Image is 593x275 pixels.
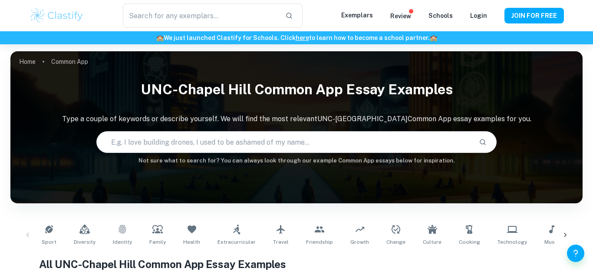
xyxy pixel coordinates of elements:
[504,8,564,23] button: JOIN FOR FREE
[19,56,36,68] a: Home
[42,238,56,246] span: Sport
[217,238,256,246] span: Extracurricular
[567,245,584,262] button: Help and Feedback
[350,238,369,246] span: Growth
[430,34,437,41] span: 🏫
[497,238,527,246] span: Technology
[156,34,164,41] span: 🏫
[390,11,411,21] p: Review
[74,238,96,246] span: Diversity
[39,256,554,272] h1: All UNC-Chapel Hill Common App Essay Examples
[459,238,480,246] span: Cooking
[183,238,200,246] span: Health
[29,7,84,24] img: Clastify logo
[10,76,583,103] h1: UNC-Chapel Hill Common App Essay Examples
[470,12,487,19] a: Login
[296,34,309,41] a: here
[2,33,591,43] h6: We just launched Clastify for Schools. Click to learn how to become a school partner.
[306,238,333,246] span: Friendship
[10,114,583,124] p: Type a couple of keywords or describe yourself. We will find the most relevant UNC-[GEOGRAPHIC_DA...
[123,3,278,28] input: Search for any exemplars...
[51,57,88,66] p: Common App
[273,238,289,246] span: Travel
[149,238,166,246] span: Family
[341,10,373,20] p: Exemplars
[544,238,559,246] span: Music
[386,238,405,246] span: Change
[10,156,583,165] h6: Not sure what to search for? You can always look through our example Common App essays below for ...
[423,238,441,246] span: Culture
[428,12,453,19] a: Schools
[113,238,132,246] span: Identity
[475,135,490,149] button: Search
[97,130,472,154] input: E.g. I love building drones, I used to be ashamed of my name...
